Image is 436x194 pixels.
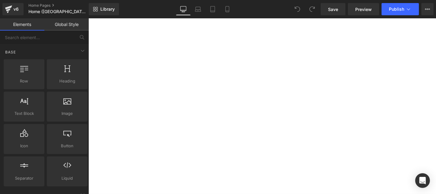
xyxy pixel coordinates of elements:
[191,3,205,15] a: Laptop
[44,18,89,31] a: Global Style
[5,49,17,55] span: Base
[6,143,43,149] span: Icon
[89,3,119,15] a: New Library
[6,175,43,181] span: Separator
[49,110,86,117] span: Image
[220,3,235,15] a: Mobile
[49,78,86,84] span: Heading
[28,3,99,8] a: Home Pages
[49,143,86,149] span: Button
[49,175,86,181] span: Liquid
[421,3,434,15] button: More
[389,7,404,12] span: Publish
[2,3,24,15] a: v6
[100,6,115,12] span: Library
[12,5,20,13] div: v6
[6,110,43,117] span: Text Block
[6,78,43,84] span: Row
[205,3,220,15] a: Tablet
[328,6,338,13] span: Save
[28,9,87,14] span: Home ([GEOGRAPHIC_DATA] v.H Mohair)
[306,3,318,15] button: Redo
[415,173,430,188] div: Open Intercom Messenger
[176,3,191,15] a: Desktop
[382,3,419,15] button: Publish
[348,3,379,15] a: Preview
[291,3,304,15] button: Undo
[355,6,372,13] span: Preview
